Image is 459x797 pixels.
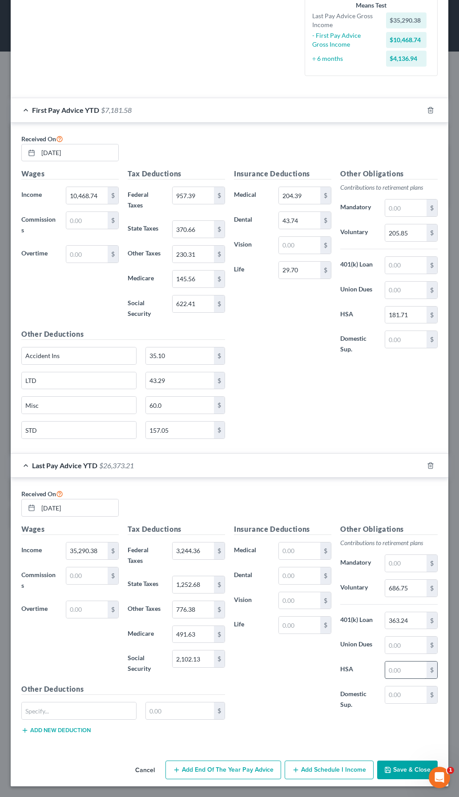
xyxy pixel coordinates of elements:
div: $ [108,567,118,584]
h5: Other Obligations [340,168,438,179]
input: 0.00 [385,282,427,299]
input: 0.00 [385,224,427,241]
input: Specify... [22,372,136,389]
button: Add End of the Year Pay Advice [165,761,281,779]
input: 0.00 [173,271,214,287]
div: $ [427,331,437,348]
label: Life [229,261,274,279]
input: 0.00 [173,650,214,667]
input: 0.00 [146,422,214,438]
div: $ [427,662,437,678]
div: $ [427,199,437,216]
label: Vision [229,592,274,610]
label: Federal Taxes [123,187,168,213]
h5: Insurance Deductions [234,524,331,535]
label: Dental [229,211,274,229]
h5: Insurance Deductions [234,168,331,179]
input: 0.00 [385,580,427,597]
h5: Wages [21,168,119,179]
label: Medical [229,542,274,560]
h5: Tax Deductions [128,168,225,179]
p: Contributions to retirement plans [340,538,438,547]
input: 0.00 [66,246,108,263]
div: $ [214,187,225,204]
label: Other Taxes [123,245,168,263]
span: 1 [447,767,454,774]
span: $7,181.58 [101,106,132,114]
h5: Other Deductions [21,684,225,695]
input: 0.00 [146,347,214,364]
div: $ [214,221,225,238]
input: 0.00 [173,626,214,643]
label: Domestic Sup. [336,331,380,357]
input: 0.00 [173,221,214,238]
div: $ [214,372,225,389]
span: First Pay Advice YTD [32,106,99,114]
input: Specify... [22,347,136,364]
div: ÷ 6 months [308,54,382,63]
label: Union Dues [336,636,380,654]
label: Commissions [17,211,61,238]
input: 0.00 [279,262,320,279]
div: $ [320,237,331,254]
div: $ [427,257,437,274]
label: Union Dues [336,281,380,299]
div: $ [214,601,225,618]
div: $ [427,637,437,654]
div: $ [427,555,437,572]
h5: Other Deductions [21,329,225,340]
button: Save & Close [377,761,438,779]
input: 0.00 [173,246,214,263]
label: Domestic Sup. [336,686,380,713]
input: 0.00 [66,212,108,229]
input: 0.00 [385,307,427,323]
div: $ [427,686,437,703]
div: $ [214,271,225,287]
label: Life [229,616,274,634]
div: Means Test [312,1,430,10]
input: 0.00 [279,592,320,609]
label: Social Security [123,650,168,677]
label: Received On [21,133,63,144]
input: 0.00 [385,199,427,216]
input: 0.00 [385,331,427,348]
label: HSA [336,306,380,324]
input: 0.00 [279,237,320,254]
input: 0.00 [66,542,108,559]
input: 0.00 [66,187,108,204]
div: $ [108,187,118,204]
div: $ [214,626,225,643]
span: $26,373.21 [99,461,134,470]
label: State Taxes [123,220,168,238]
div: $10,468.74 [386,32,427,48]
label: Overtime [17,601,61,618]
p: Contributions to retirement plans [340,183,438,192]
div: $ [427,282,437,299]
label: Mandatory [336,554,380,572]
label: 401(k) Loan [336,256,380,274]
input: MM/DD/YYYY [38,499,118,516]
button: Cancel [128,761,162,779]
label: Other Taxes [123,601,168,618]
div: $ [320,262,331,279]
input: 0.00 [279,187,320,204]
label: Commissions [17,567,61,594]
input: 0.00 [385,686,427,703]
input: 0.00 [279,542,320,559]
div: - First Pay Advice Gross Income [308,31,382,49]
label: Dental [229,567,274,585]
input: 0.00 [66,601,108,618]
div: $4,136.94 [386,51,427,67]
label: Voluntary [336,224,380,242]
input: Specify... [22,397,136,414]
div: $ [427,612,437,629]
iframe: Intercom live chat [429,767,450,788]
div: $ [214,347,225,364]
div: $ [108,542,118,559]
div: $ [320,567,331,584]
label: Voluntary [336,579,380,597]
input: 0.00 [173,542,214,559]
div: $ [320,212,331,229]
div: $35,290.38 [386,12,427,28]
input: 0.00 [173,576,214,593]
